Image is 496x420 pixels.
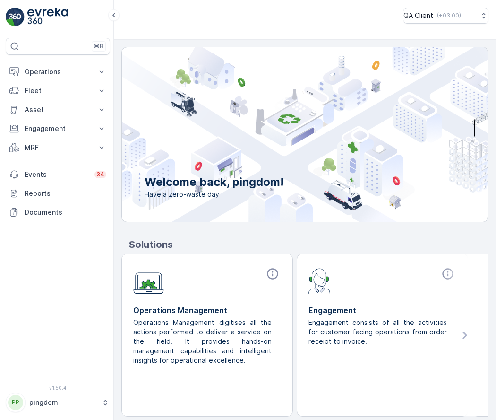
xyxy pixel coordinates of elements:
img: logo_light-DOdMpM7g.png [27,8,68,26]
span: v 1.50.4 [6,385,110,391]
div: PP [8,395,23,410]
p: ⌘B [94,43,103,50]
p: MRF [25,143,91,152]
p: Welcome back, pingdom! [145,175,284,190]
p: Operations [25,67,91,77]
p: 34 [96,171,104,178]
p: Solutions [129,237,488,252]
p: Reports [25,189,106,198]
a: Reports [6,184,110,203]
img: city illustration [79,47,488,222]
img: module-icon [308,267,331,294]
p: Engagement [25,124,91,133]
p: Engagement consists of all the activities for customer facing operations from order receipt to in... [308,318,449,346]
span: Have a zero-waste day [145,190,284,199]
a: Events34 [6,165,110,184]
a: Documents [6,203,110,222]
p: Documents [25,208,106,217]
button: QA Client(+03:00) [403,8,488,24]
p: Operations Management digitises all the actions performed to deliver a service on the field. It p... [133,318,274,365]
p: Engagement [308,305,456,316]
p: Asset [25,105,91,114]
button: Asset [6,100,110,119]
p: ( +03:00 ) [437,12,461,19]
p: Events [25,170,89,179]
p: Operations Management [133,305,281,316]
img: logo [6,8,25,26]
button: Engagement [6,119,110,138]
img: module-icon [133,267,164,294]
button: Operations [6,62,110,81]
button: MRF [6,138,110,157]
button: Fleet [6,81,110,100]
p: QA Client [403,11,433,20]
button: PPpingdom [6,393,110,412]
p: Fleet [25,86,91,96]
p: pingdom [29,398,97,407]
